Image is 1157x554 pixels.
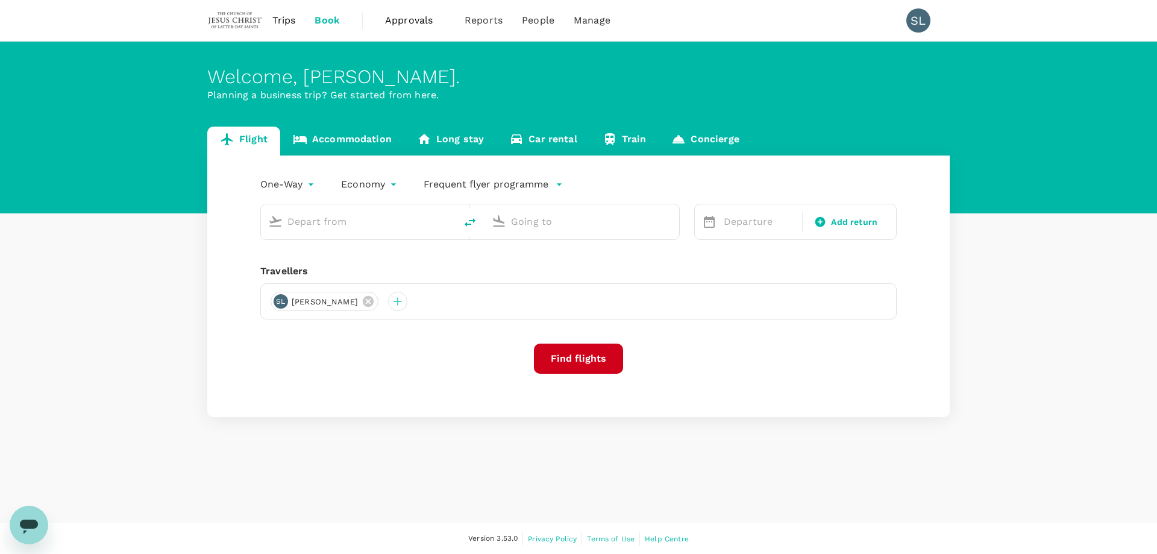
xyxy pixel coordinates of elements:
button: Frequent flyer programme [424,177,563,192]
span: Trips [272,13,296,28]
p: Planning a business trip? Get started from here. [207,88,950,102]
p: Frequent flyer programme [424,177,548,192]
span: [PERSON_NAME] [284,296,365,308]
span: Book [315,13,340,28]
span: Add return [831,216,877,228]
div: SL [274,294,288,309]
div: Travellers [260,264,897,279]
button: Open [671,220,673,222]
a: Concierge [659,127,751,156]
button: Open [447,220,450,222]
span: Reports [465,13,503,28]
a: Terms of Use [587,532,635,546]
p: Departure [724,215,795,229]
input: Going to [511,212,654,231]
span: Manage [574,13,610,28]
a: Privacy Policy [528,532,577,546]
a: Help Centre [645,532,689,546]
img: The Malaysian Church of Jesus Christ of Latter-day Saints [207,7,263,34]
iframe: Button to launch messaging window [10,506,48,544]
button: Find flights [534,344,623,374]
a: Car rental [497,127,590,156]
span: Terms of Use [587,535,635,543]
div: Welcome , [PERSON_NAME] . [207,66,950,88]
span: Version 3.53.0 [468,533,518,545]
a: Accommodation [280,127,404,156]
span: Help Centre [645,535,689,543]
span: People [522,13,554,28]
a: Train [590,127,659,156]
input: Depart from [287,212,430,231]
div: SL [906,8,930,33]
a: Flight [207,127,280,156]
div: SL[PERSON_NAME] [271,292,378,311]
span: Approvals [385,13,445,28]
a: Long stay [404,127,497,156]
div: Economy [341,175,400,194]
div: One-Way [260,175,317,194]
span: Privacy Policy [528,535,577,543]
button: delete [456,208,484,237]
